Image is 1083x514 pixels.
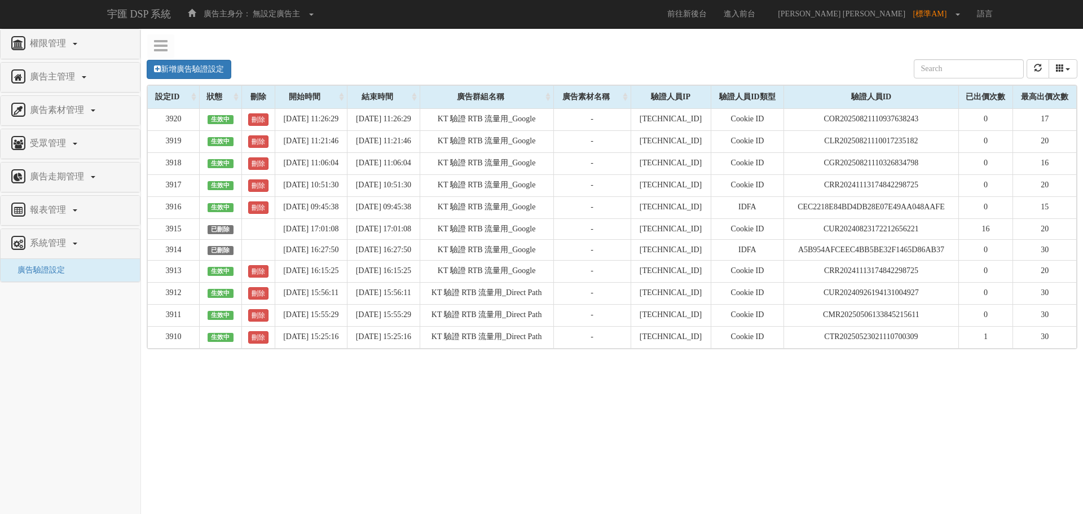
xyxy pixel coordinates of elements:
[711,239,784,260] td: IDFA
[554,86,631,108] div: 廣告素材名稱
[208,246,234,255] span: 已刪除
[208,137,234,146] span: 生效中
[9,102,131,120] a: 廣告素材管理
[631,130,711,152] td: [TECHNICAL_ID]
[553,130,631,152] td: -
[1049,59,1078,78] div: Columns
[9,201,131,219] a: 報表管理
[1013,174,1077,196] td: 20
[958,304,1013,326] td: 0
[1013,282,1077,304] td: 30
[148,108,200,130] td: 3920
[148,326,200,348] td: 3910
[208,181,234,190] span: 生效中
[631,218,711,239] td: [TECHNICAL_ID]
[347,108,420,130] td: [DATE] 11:26:29
[248,265,268,278] a: 刪除
[148,130,200,152] td: 3919
[275,152,347,174] td: [DATE] 11:06:04
[27,138,72,148] span: 受眾管理
[1027,59,1049,78] button: refresh
[248,201,268,214] a: 刪除
[631,196,711,218] td: [TECHNICAL_ID]
[631,282,711,304] td: [TECHNICAL_ID]
[711,86,784,108] div: 驗證人員ID類型
[208,159,234,168] span: 生效中
[253,10,300,18] span: 無設定廣告主
[275,174,347,196] td: [DATE] 10:51:30
[347,152,420,174] td: [DATE] 11:06:04
[958,282,1013,304] td: 0
[553,326,631,348] td: -
[208,289,234,298] span: 生效中
[553,196,631,218] td: -
[248,179,268,192] a: 刪除
[958,218,1013,239] td: 16
[553,239,631,260] td: -
[275,260,347,282] td: [DATE] 16:15:25
[200,86,241,108] div: 狀態
[711,282,784,304] td: Cookie ID
[1013,326,1077,348] td: 30
[27,205,72,214] span: 報表管理
[27,238,72,248] span: 系統管理
[1013,304,1077,326] td: 30
[347,86,420,108] div: 結束時間
[27,172,90,181] span: 廣告走期管理
[148,86,199,108] div: 設定ID
[420,218,553,239] td: KT 驗證 RTB 流量用_Google
[711,174,784,196] td: Cookie ID
[9,168,131,186] a: 廣告走期管理
[631,174,711,196] td: [TECHNICAL_ID]
[148,196,200,218] td: 3916
[1049,59,1078,78] button: columns
[958,239,1013,260] td: 0
[553,152,631,174] td: -
[148,174,200,196] td: 3917
[420,326,553,348] td: KT 驗證 RTB 流量用_Direct Path
[784,174,958,196] td: CRR20241113174842298725
[420,130,553,152] td: KT 驗證 RTB 流量用_Google
[958,326,1013,348] td: 1
[147,60,231,79] a: 新增廣告驗證設定
[148,282,200,304] td: 3912
[248,135,268,148] a: 刪除
[553,260,631,282] td: -
[347,174,420,196] td: [DATE] 10:51:30
[275,196,347,218] td: [DATE] 09:45:38
[958,196,1013,218] td: 0
[347,196,420,218] td: [DATE] 09:45:38
[347,326,420,348] td: [DATE] 15:25:16
[784,130,958,152] td: CLR20250821110017235182
[9,135,131,153] a: 受眾管理
[784,108,958,130] td: COR20250821110937638243
[1013,239,1077,260] td: 30
[631,304,711,326] td: [TECHNICAL_ID]
[9,266,65,274] a: 廣告驗證設定
[9,68,131,86] a: 廣告主管理
[913,10,953,18] span: [標準AM]
[784,152,958,174] td: CGR20250821110326834798
[148,239,200,260] td: 3914
[784,196,958,218] td: CEC2218E84BD4DB28E07E49AA048AAFE
[208,225,234,234] span: 已刪除
[148,304,200,326] td: 3911
[248,331,268,344] a: 刪除
[1013,130,1077,152] td: 20
[148,260,200,282] td: 3913
[958,152,1013,174] td: 0
[631,108,711,130] td: [TECHNICAL_ID]
[553,218,631,239] td: -
[420,196,553,218] td: KT 驗證 RTB 流量用_Google
[784,260,958,282] td: CRR20241113174842298725
[248,157,268,170] a: 刪除
[248,113,268,126] a: 刪除
[631,326,711,348] td: [TECHNICAL_ID]
[275,326,347,348] td: [DATE] 15:25:16
[275,130,347,152] td: [DATE] 11:21:46
[208,267,234,276] span: 生效中
[275,282,347,304] td: [DATE] 15:56:11
[784,218,958,239] td: CUR20240823172212656221
[553,174,631,196] td: -
[784,86,958,108] div: 驗證人員ID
